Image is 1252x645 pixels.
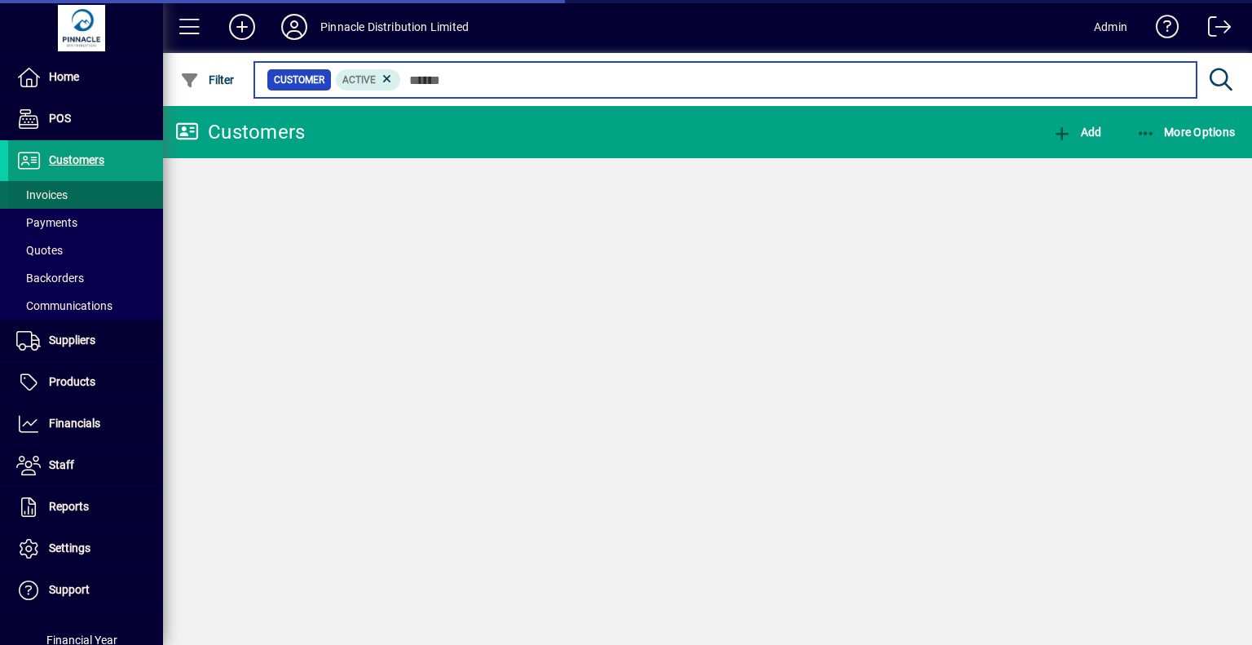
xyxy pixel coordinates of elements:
span: Support [49,583,90,596]
button: Add [216,12,268,42]
div: Admin [1094,14,1127,40]
span: Suppliers [49,334,95,347]
span: Products [49,375,95,388]
span: Invoices [16,188,68,201]
a: Payments [8,209,163,236]
a: Settings [8,528,163,569]
a: Knowledge Base [1144,3,1179,56]
div: Customers [175,119,305,145]
span: Customers [49,153,104,166]
a: Products [8,362,163,403]
span: Reports [49,500,89,513]
span: Customer [274,72,324,88]
span: More Options [1136,126,1236,139]
a: Quotes [8,236,163,264]
button: Profile [268,12,320,42]
span: Home [49,70,79,83]
span: Filter [180,73,235,86]
span: Financials [49,417,100,430]
span: Communications [16,299,112,312]
span: Add [1052,126,1101,139]
button: More Options [1132,117,1240,147]
a: Support [8,570,163,611]
a: Home [8,57,163,98]
span: Staff [49,458,74,471]
span: POS [49,112,71,125]
span: Quotes [16,244,63,257]
span: Payments [16,216,77,229]
a: Logout [1196,3,1232,56]
a: Suppliers [8,320,163,361]
a: POS [8,99,163,139]
button: Filter [176,65,239,95]
button: Add [1048,117,1105,147]
a: Communications [8,292,163,320]
span: Backorders [16,272,84,285]
mat-chip: Activation Status: Active [336,69,401,91]
div: Pinnacle Distribution Limited [320,14,469,40]
span: Active [342,74,376,86]
span: Settings [49,541,90,554]
a: Backorders [8,264,163,292]
a: Financials [8,404,163,444]
a: Staff [8,445,163,486]
a: Reports [8,487,163,528]
a: Invoices [8,181,163,209]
